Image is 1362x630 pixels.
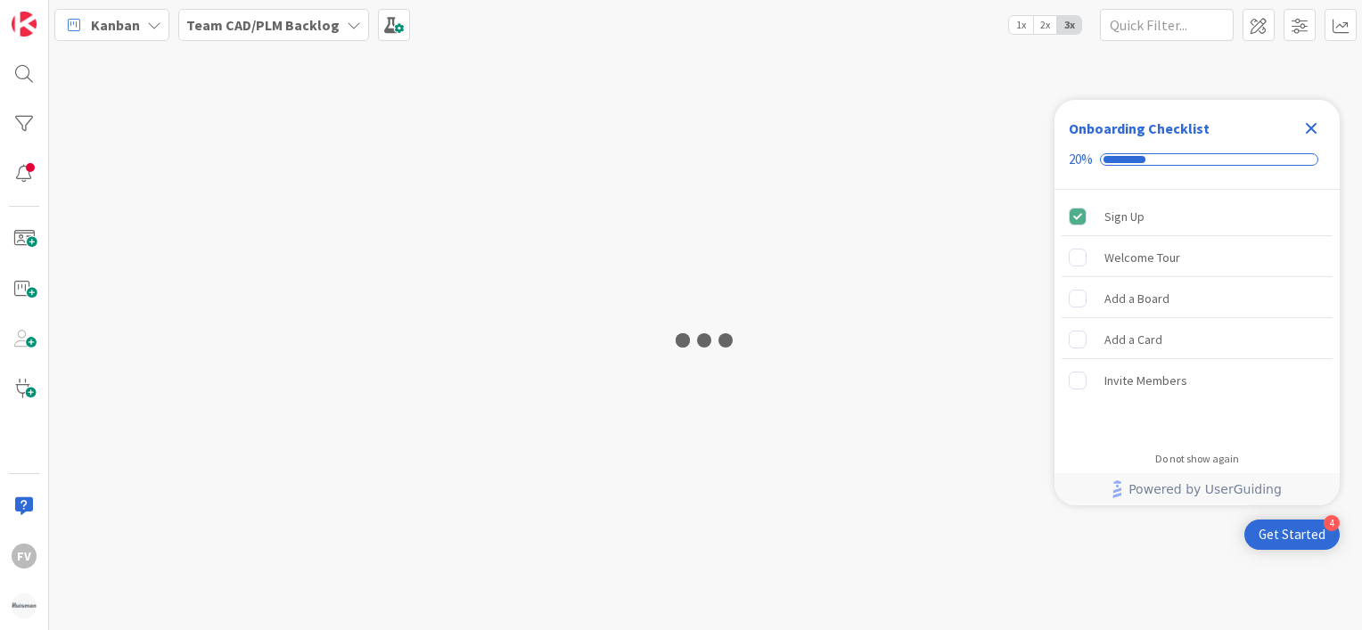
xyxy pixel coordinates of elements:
[1104,288,1169,309] div: Add a Board
[1069,151,1093,168] div: 20%
[1324,515,1340,531] div: 4
[91,14,140,36] span: Kanban
[1033,16,1057,34] span: 2x
[1054,100,1340,505] div: Checklist Container
[1062,197,1333,236] div: Sign Up is complete.
[1104,370,1187,391] div: Invite Members
[12,12,37,37] img: Visit kanbanzone.com
[1057,16,1081,34] span: 3x
[12,593,37,618] img: avatar
[1062,279,1333,318] div: Add a Board is incomplete.
[1297,114,1325,143] div: Close Checklist
[1062,361,1333,400] div: Invite Members is incomplete.
[1069,118,1210,139] div: Onboarding Checklist
[1104,247,1180,268] div: Welcome Tour
[1244,520,1340,550] div: Open Get Started checklist, remaining modules: 4
[1009,16,1033,34] span: 1x
[12,544,37,569] div: FV
[1104,206,1145,227] div: Sign Up
[1062,320,1333,359] div: Add a Card is incomplete.
[1128,479,1282,500] span: Powered by UserGuiding
[1054,473,1340,505] div: Footer
[1062,238,1333,277] div: Welcome Tour is incomplete.
[1104,329,1162,350] div: Add a Card
[186,16,340,34] b: Team CAD/PLM Backlog
[1259,526,1325,544] div: Get Started
[1069,151,1325,168] div: Checklist progress: 20%
[1100,9,1234,41] input: Quick Filter...
[1155,452,1239,466] div: Do not show again
[1054,190,1340,440] div: Checklist items
[1063,473,1331,505] a: Powered by UserGuiding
